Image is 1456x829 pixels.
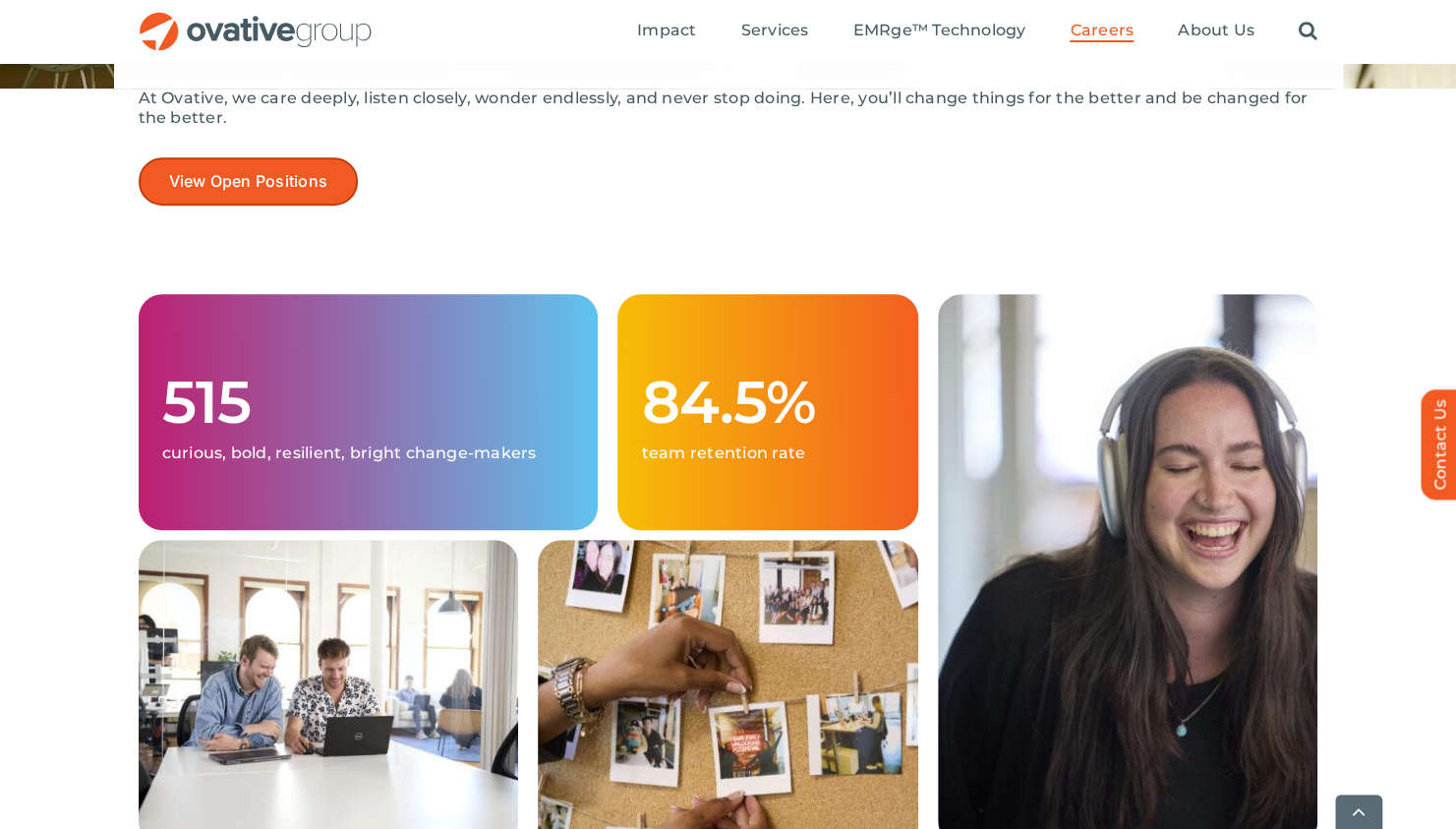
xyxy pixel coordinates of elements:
[169,172,328,191] span: View Open Positions
[1178,21,1254,42] a: About Us
[637,21,696,40] span: Impact
[852,21,1025,42] a: EMRge™ Technology
[139,89,1318,128] p: At Ovative, we care deeply, listen closely, wonder endlessly, and never stop doing. Here, you’ll ...
[852,21,1025,40] span: EMRge™ Technology
[138,10,374,29] a: OG_Full_horizontal_RGB
[162,371,575,434] h1: 515
[740,21,808,42] a: Services
[139,157,359,206] a: View Open Positions
[641,371,894,434] h1: 84.5%
[740,21,808,40] span: Services
[162,444,575,463] p: curious, bold, resilient, bright change-makers
[1070,21,1134,42] a: Careers
[1178,21,1254,40] span: About Us
[637,21,696,42] a: Impact
[641,444,894,463] p: team retention rate
[1070,21,1134,40] span: Careers
[1299,21,1317,42] a: Search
